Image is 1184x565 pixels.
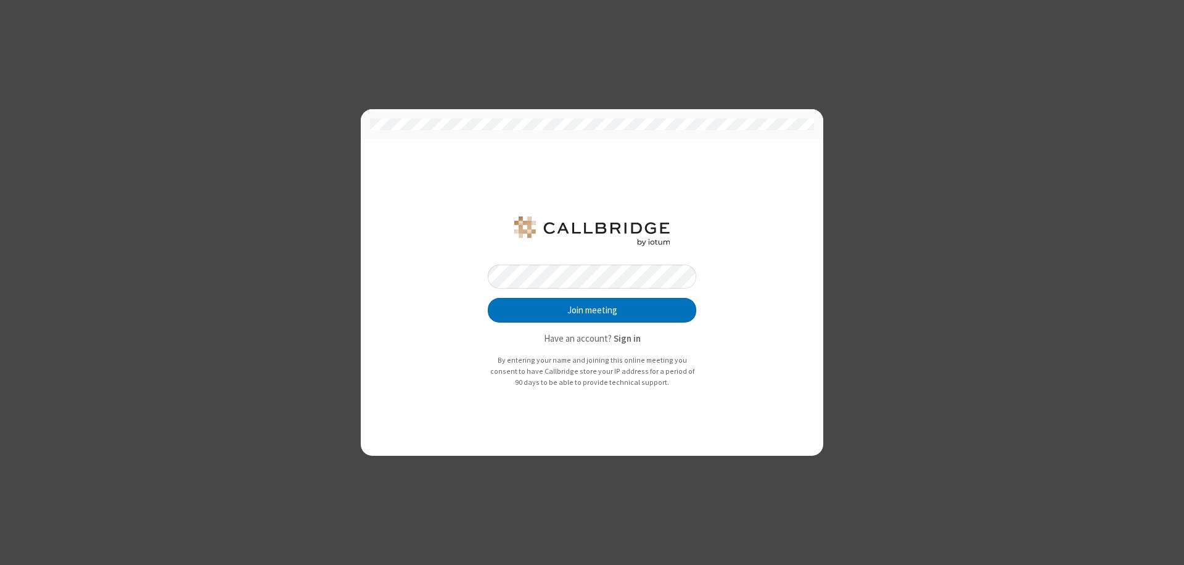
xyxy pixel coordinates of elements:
button: Sign in [614,332,641,346]
p: By entering your name and joining this online meeting you consent to have Callbridge store your I... [488,355,696,387]
p: Have an account? [488,332,696,346]
strong: Sign in [614,332,641,344]
button: Join meeting [488,298,696,323]
img: QA Selenium DO NOT DELETE OR CHANGE [512,217,672,246]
